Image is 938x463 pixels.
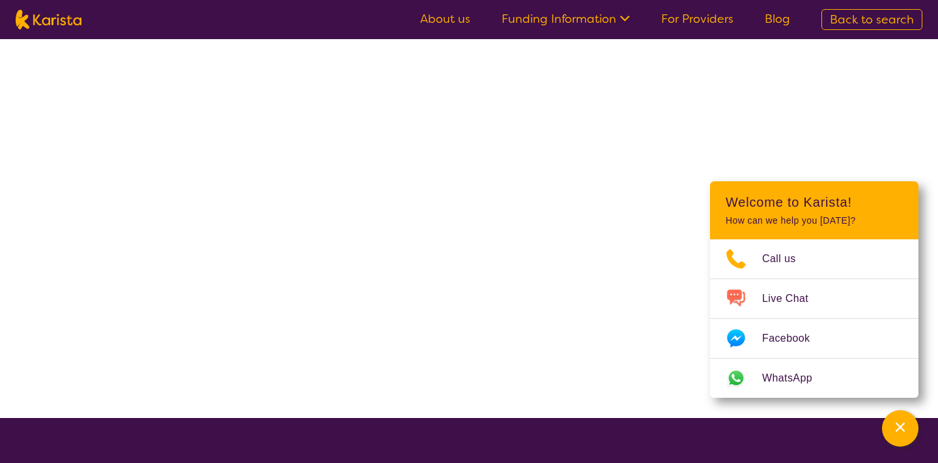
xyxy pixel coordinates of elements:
[710,239,918,398] ul: Choose channel
[762,289,824,308] span: Live Chat
[882,410,918,447] button: Channel Menu
[661,11,733,27] a: For Providers
[710,359,918,398] a: Web link opens in a new tab.
[502,11,630,27] a: Funding Information
[830,12,914,27] span: Back to search
[765,11,790,27] a: Blog
[726,194,903,210] h2: Welcome to Karista!
[762,329,825,348] span: Facebook
[762,249,812,269] span: Call us
[821,9,922,30] a: Back to search
[726,215,903,226] p: How can we help you [DATE]?
[420,11,470,27] a: About us
[16,10,81,29] img: Karista logo
[710,181,918,398] div: Channel Menu
[762,368,828,388] span: WhatsApp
